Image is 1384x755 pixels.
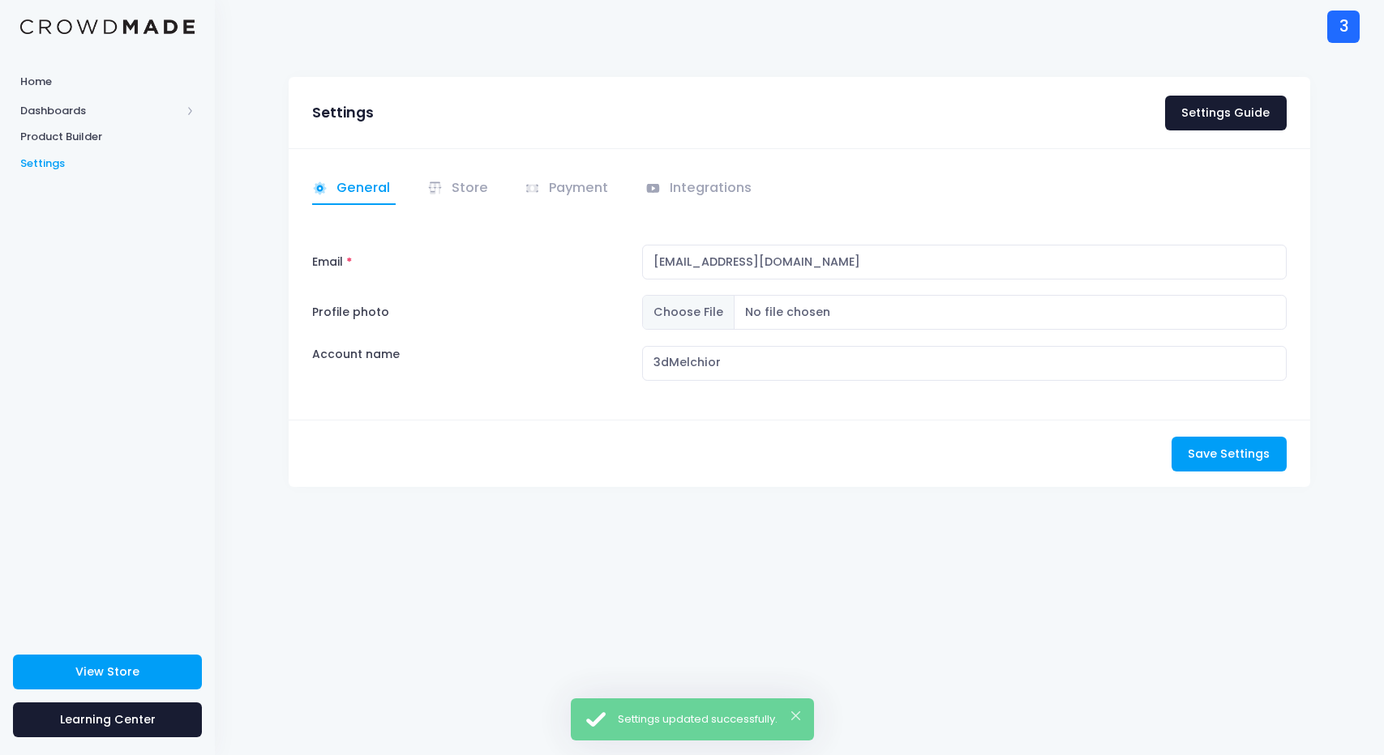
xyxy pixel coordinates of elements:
[75,663,139,680] span: View Store
[20,19,195,35] img: Logo
[1188,446,1270,462] span: Save Settings
[1172,437,1287,471] button: Save Settings
[13,655,202,689] a: View Store
[312,346,400,363] label: Account name
[791,711,800,720] button: ×
[305,245,635,279] label: Email
[618,711,800,727] div: Settings updated successfully.
[20,103,181,119] span: Dashboards
[1327,11,1360,43] div: 3
[20,74,195,90] span: Home
[13,702,202,737] a: Learning Center
[20,129,195,145] span: Product Builder
[1165,96,1287,130] a: Settings Guide
[312,105,374,122] h3: Settings
[60,711,156,727] span: Learning Center
[645,173,757,205] a: Integrations
[427,173,494,205] a: Store
[525,173,614,205] a: Payment
[305,295,635,330] label: Profile photo
[312,173,396,205] a: General
[20,156,195,172] span: Settings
